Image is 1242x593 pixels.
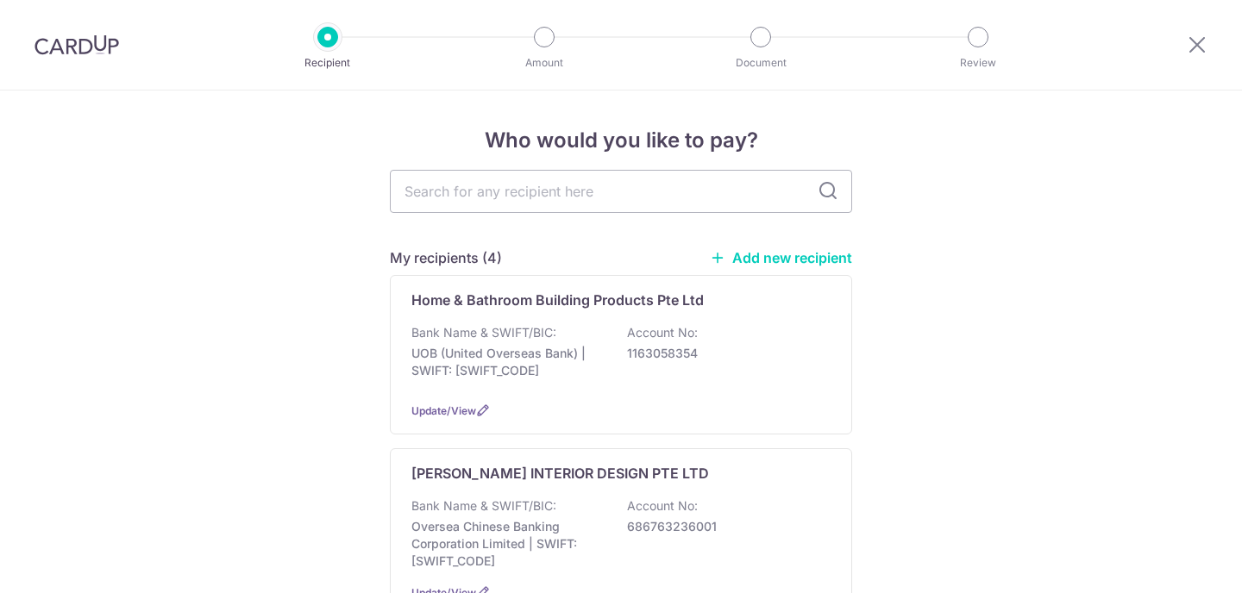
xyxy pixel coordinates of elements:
p: [PERSON_NAME] INTERIOR DESIGN PTE LTD [411,463,709,484]
p: Amount [480,54,608,72]
img: CardUp [34,34,119,55]
p: Account No: [627,497,698,515]
p: Oversea Chinese Banking Corporation Limited | SWIFT: [SWIFT_CODE] [411,518,605,570]
p: Home & Bathroom Building Products Pte Ltd [411,290,704,310]
a: Update/View [411,404,476,417]
p: 1163058354 [627,345,820,362]
p: UOB (United Overseas Bank) | SWIFT: [SWIFT_CODE] [411,345,605,379]
p: 686763236001 [627,518,820,535]
input: Search for any recipient here [390,170,852,213]
p: Account No: [627,324,698,341]
p: Document [697,54,825,72]
p: Bank Name & SWIFT/BIC: [411,324,556,341]
p: Recipient [264,54,392,72]
a: Add new recipient [710,249,852,266]
h5: My recipients (4) [390,247,502,268]
p: Bank Name & SWIFT/BIC: [411,497,556,515]
iframe: Opens a widget where you can find more information [1131,541,1225,584]
p: Review [914,54,1042,72]
h4: Who would you like to pay? [390,125,852,156]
